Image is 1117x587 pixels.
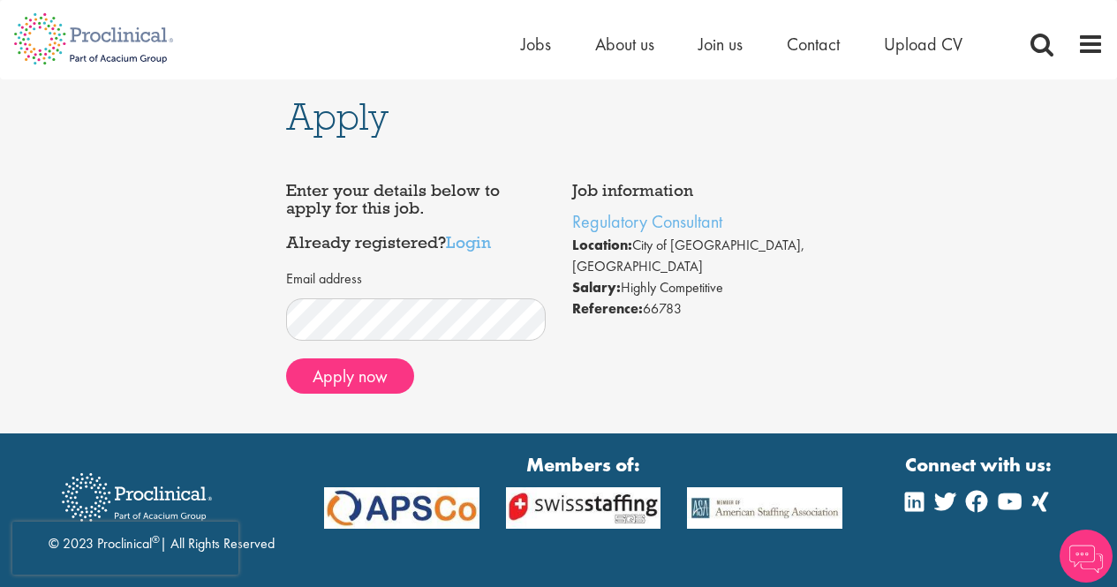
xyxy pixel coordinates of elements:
img: APSCo [311,487,493,529]
strong: Salary: [572,278,621,297]
strong: Reference: [572,299,643,318]
li: Highly Competitive [572,277,832,298]
iframe: reCAPTCHA [12,522,238,575]
img: Chatbot [1060,530,1113,583]
a: Jobs [521,33,551,56]
a: Regulatory Consultant [572,210,722,233]
a: About us [595,33,654,56]
li: 66783 [572,298,832,320]
a: Login [446,231,491,252]
strong: Members of: [324,451,843,478]
a: Upload CV [884,33,962,56]
label: Email address [286,269,362,290]
img: APSCo [493,487,675,529]
div: © 2023 Proclinical | All Rights Reserved [49,460,275,554]
a: Join us [698,33,743,56]
h4: Job information [572,182,832,199]
button: Apply now [286,358,414,394]
a: Contact [787,33,840,56]
li: City of [GEOGRAPHIC_DATA], [GEOGRAPHIC_DATA] [572,235,832,277]
strong: Connect with us: [905,451,1055,478]
img: APSCo [674,487,856,529]
strong: Location: [572,236,632,254]
img: Proclinical Recruitment [49,461,225,534]
h4: Enter your details below to apply for this job. Already registered? [286,182,546,252]
span: Apply [286,93,389,140]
